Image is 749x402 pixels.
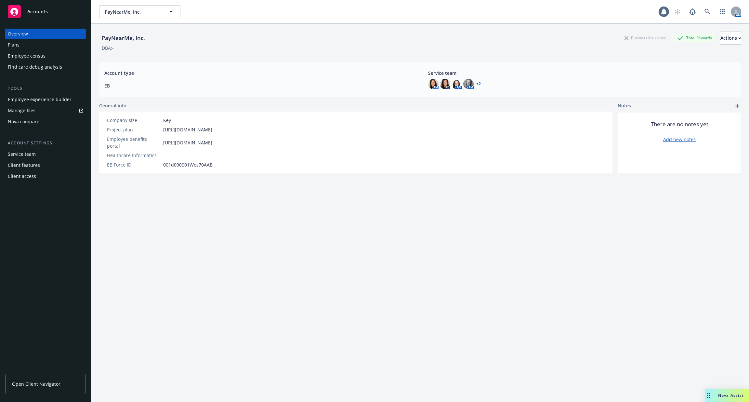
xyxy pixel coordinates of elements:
[5,149,86,159] a: Service team
[99,5,180,18] button: PayNearMe, Inc.
[5,3,86,21] a: Accounts
[705,389,713,402] div: Drag to move
[104,82,412,89] span: EB
[12,381,60,387] span: Open Client Navigator
[8,116,39,127] div: Nova compare
[463,79,474,89] img: photo
[701,5,714,18] a: Search
[8,29,28,39] div: Overview
[686,5,699,18] a: Report a Bug
[5,85,86,92] div: Tools
[27,9,48,14] span: Accounts
[8,62,62,72] div: Find care debug analysis
[5,116,86,127] a: Nova compare
[102,45,114,51] div: DBA: -
[99,102,126,109] span: General info
[8,94,72,105] div: Employee experience builder
[5,29,86,39] a: Overview
[107,161,161,168] div: EB Force ID
[5,62,86,72] a: Find care debug analysis
[107,152,161,159] div: Healthcare Informatics
[8,160,40,170] div: Client features
[163,126,212,133] a: [URL][DOMAIN_NAME]
[5,105,86,116] a: Manage files
[5,160,86,170] a: Client features
[440,79,450,89] img: photo
[671,5,684,18] a: Start snowing
[107,136,161,149] div: Employee benefits portal
[428,70,736,76] span: Service team
[163,161,213,168] span: 001d000001Wos70AAB
[476,82,481,86] a: +2
[716,5,729,18] a: Switch app
[163,117,171,124] span: Key
[105,8,161,15] span: PayNearMe, Inc.
[718,393,744,398] span: Nova Assist
[5,140,86,146] div: Account settings
[99,34,148,42] div: PayNearMe, Inc.
[663,136,696,143] a: Add new notes
[621,34,669,42] div: Business Insurance
[163,152,165,159] span: -
[107,126,161,133] div: Project plan
[8,51,46,61] div: Employee census
[720,32,741,44] div: Actions
[163,139,212,146] a: [URL][DOMAIN_NAME]
[8,40,20,50] div: Plans
[5,40,86,50] a: Plans
[705,389,749,402] button: Nova Assist
[8,149,36,159] div: Service team
[675,34,715,42] div: Total Rewards
[618,102,631,110] span: Notes
[107,117,161,124] div: Company size
[5,171,86,181] a: Client access
[452,79,462,89] img: photo
[651,120,708,128] span: There are no notes yet
[5,94,86,105] a: Employee experience builder
[428,79,439,89] img: photo
[8,105,35,116] div: Manage files
[5,51,86,61] a: Employee census
[733,102,741,110] a: add
[104,70,412,76] span: Account type
[720,32,741,45] button: Actions
[8,171,36,181] div: Client access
